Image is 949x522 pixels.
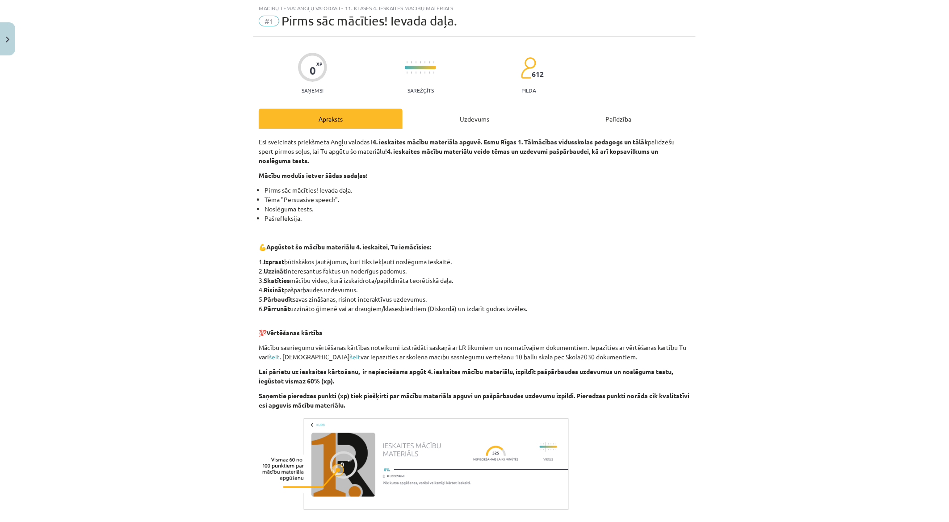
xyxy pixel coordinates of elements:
[266,243,431,251] b: Apgūstot šo mācību materiālu 4. ieskaitei, Tu iemācīsies:
[424,72,425,74] img: icon-short-line-57e1e144782c952c97e751825c79c345078a6d821885a25fce030b3d8c18986b.svg
[259,16,279,26] span: #1
[264,286,284,294] b: Risināt
[407,61,407,63] img: icon-short-line-57e1e144782c952c97e751825c79c345078a6d821885a25fce030b3d8c18986b.svg
[259,242,690,252] p: 💪
[521,87,536,93] p: pilda
[265,185,690,195] li: Pirms sāc mācīties! Ievada daļa.
[6,37,9,42] img: icon-close-lesson-0947bae3869378f0d4975bcd49f059093ad1ed9edebbc8119c70593378902aed.svg
[265,204,690,214] li: Noslēguma tests.
[298,87,327,93] p: Saņemsi
[433,72,434,74] img: icon-short-line-57e1e144782c952c97e751825c79c345078a6d821885a25fce030b3d8c18986b.svg
[266,328,323,337] b: Vērtēšanas kārtība
[259,367,673,385] b: Lai pārietu uz ieskaites kārtošanu, ir nepieciešams apgūt 4. ieskaites mācību materiālu, izpildīt...
[259,147,658,164] strong: 4. ieskaites mācību materiālu veido tēmas un uzdevumi pašpārbaudei, kā arī kopsavilkums un noslēg...
[259,109,403,129] div: Apraksts
[350,353,361,361] a: šeit
[403,109,546,129] div: Uzdevums
[259,343,690,362] p: Mācību sasniegumu vērtēšanas kārtības noteikumi izstrādāti saskaņā ar LR likumiem un normatīvajie...
[407,72,407,74] img: icon-short-line-57e1e144782c952c97e751825c79c345078a6d821885a25fce030b3d8c18986b.svg
[429,72,430,74] img: icon-short-line-57e1e144782c952c97e751825c79c345078a6d821885a25fce030b3d8c18986b.svg
[269,353,280,361] a: šeit
[259,257,690,313] p: 1. būtiskākos jautājumus, kuri tiks iekļauti noslēguma ieskaitē. 2. interesantus faktus un noderī...
[532,70,544,78] span: 612
[264,295,293,303] b: Pārbaudīt
[264,267,286,275] b: Uzzināt
[264,276,290,284] b: Skatīties
[259,171,367,179] strong: Mācību modulis ietver šādas sadaļas:
[420,72,421,74] img: icon-short-line-57e1e144782c952c97e751825c79c345078a6d821885a25fce030b3d8c18986b.svg
[407,87,434,93] p: Sarežģīts
[429,61,430,63] img: icon-short-line-57e1e144782c952c97e751825c79c345078a6d821885a25fce030b3d8c18986b.svg
[265,214,690,223] li: Pašrefleksija.
[424,61,425,63] img: icon-short-line-57e1e144782c952c97e751825c79c345078a6d821885a25fce030b3d8c18986b.svg
[411,61,412,63] img: icon-short-line-57e1e144782c952c97e751825c79c345078a6d821885a25fce030b3d8c18986b.svg
[433,61,434,63] img: icon-short-line-57e1e144782c952c97e751825c79c345078a6d821885a25fce030b3d8c18986b.svg
[259,137,690,165] p: Esi sveicināts priekšmeta Angļu valodas I palīdzēšu spert pirmos soļus, lai Tu apgūtu šo materiālu!
[521,57,536,79] img: students-c634bb4e5e11cddfef0936a35e636f08e4e9abd3cc4e673bd6f9a4125e45ecb1.svg
[259,5,690,11] div: Mācību tēma: Angļu valodas i - 11. klases 4. ieskaites mācību materiāls
[264,257,284,265] b: Izprast
[281,13,457,28] span: Pirms sāc mācīties! Ievada daļa.
[373,138,648,146] strong: 4. ieskaites mācību materiāla apguvē. Esmu Rīgas 1. Tālmācības vidusskolas pedagogs un tālāk
[259,391,689,409] b: Saņemtie pieredzes punkti (xp) tiek piešķirti par mācību materiāla apguvi un pašpārbaudes uzdevum...
[264,304,290,312] b: Pārrunāt
[411,72,412,74] img: icon-short-line-57e1e144782c952c97e751825c79c345078a6d821885a25fce030b3d8c18986b.svg
[265,195,690,204] li: Tēma "Persuasive speech".
[316,61,322,66] span: XP
[546,109,690,129] div: Palīdzība
[259,319,690,337] p: 💯
[420,61,421,63] img: icon-short-line-57e1e144782c952c97e751825c79c345078a6d821885a25fce030b3d8c18986b.svg
[310,64,316,77] div: 0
